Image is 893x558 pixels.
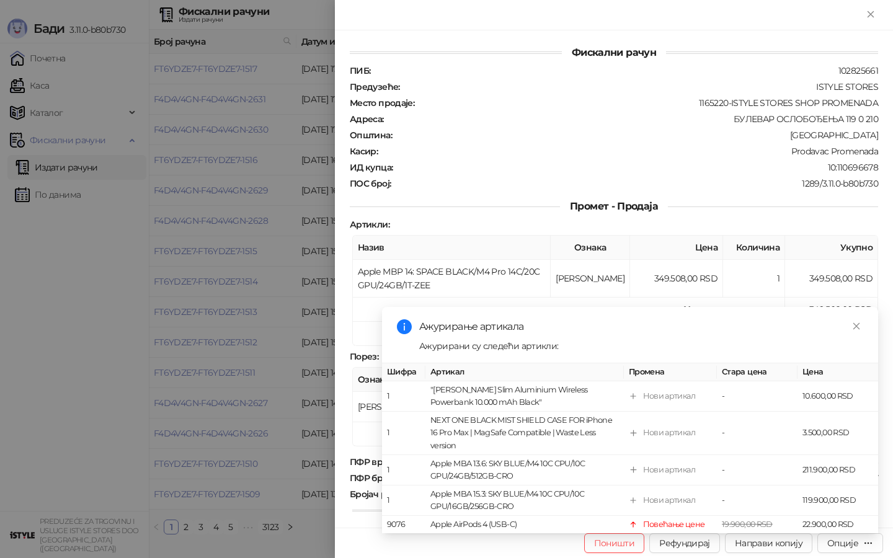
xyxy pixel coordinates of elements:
[717,381,797,412] td: -
[350,472,424,484] strong: ПФР број рачуна :
[415,97,879,108] div: 1165220-ISTYLE STORES SHOP PROMENADA
[797,485,878,516] td: 119.900,00 RSD
[371,65,879,76] div: 102825661
[392,178,879,189] div: 1289/3.11.0-b80b730
[797,454,878,485] td: 211.900,00 RSD
[785,260,878,298] td: 349.508,00 RSD
[350,65,370,76] strong: ПИБ :
[425,485,624,516] td: Apple MBA 15.3: SKY BLUE/M4 10C CPU/10C GPU/16GB/256GB-CRO
[551,236,630,260] th: Ознака
[350,130,392,141] strong: Општина :
[425,363,624,381] th: Артикал
[850,319,863,333] a: Close
[350,146,378,157] strong: Касир :
[419,339,863,353] div: Ажурирани су следећи артикли:
[385,113,879,125] div: БУЛЕВАР ОСЛОБОЂЕЊА 119 0 210
[717,454,797,485] td: -
[562,46,666,58] span: Фискални рачун
[560,200,668,212] span: Промет - Продаја
[863,7,878,22] button: Close
[785,236,878,260] th: Укупно
[643,494,695,507] div: Нови артикал
[425,454,624,485] td: Apple MBA 13.6: SKY BLUE/M4 10C CPU/10C GPU/24GB/512GB-CRO
[643,518,705,531] div: Повећање цене
[401,81,879,92] div: ISTYLE STORES
[393,130,879,141] div: [GEOGRAPHIC_DATA]
[624,363,717,381] th: Промена
[723,260,785,298] td: 1
[643,427,695,439] div: Нови артикал
[382,516,425,534] td: 9076
[722,520,773,529] span: 19.900,00 RSD
[852,322,861,330] span: close
[643,390,695,402] div: Нови артикал
[551,260,630,298] td: [PERSON_NAME]
[723,236,785,260] th: Количина
[717,485,797,516] td: -
[353,236,551,260] th: Назив
[353,368,432,392] th: Ознака
[785,298,878,322] td: 349.508,00 RSD
[643,464,695,476] div: Нови артикал
[350,219,389,230] strong: Артикли :
[630,260,723,298] td: 349.508,00 RSD
[350,178,391,189] strong: ПОС број :
[350,113,384,125] strong: Адреса :
[797,516,878,534] td: 22.900,00 RSD
[379,146,879,157] div: Prodavac Promenada
[350,97,414,108] strong: Место продаје :
[425,516,624,534] td: Apple AirPods 4 (USB-C)
[382,485,425,516] td: 1
[394,162,879,173] div: 10:110696678
[350,351,378,362] strong: Порез :
[419,319,863,334] div: Ажурирање артикала
[350,489,412,500] strong: Бројач рачуна :
[350,456,401,467] strong: ПФР време :
[382,454,425,485] td: 1
[425,412,624,454] td: NEXT ONE BLACK MIST SHIELD CASE FOR iPhone 16 Pro Max | MagSafe Compatible | Waste Less version
[717,412,797,454] td: -
[397,319,412,334] span: info-circle
[382,381,425,412] td: 1
[382,363,425,381] th: Шифра
[353,392,432,422] td: [PERSON_NAME]
[350,81,400,92] strong: Предузеће :
[350,162,393,173] strong: ИД купца :
[630,236,723,260] th: Цена
[797,363,878,381] th: Цена
[382,412,425,454] td: 1
[353,260,551,298] td: Apple MBP 14: SPACE BLACK/M4 Pro 14C/20C GPU/24GB/1T-ZEE
[684,304,780,315] strong: Укупан износ рачуна :
[797,412,878,454] td: 3.500,00 RSD
[717,363,797,381] th: Стара цена
[797,381,878,412] td: 10.600,00 RSD
[425,381,624,412] td: "[PERSON_NAME] Slim Aluminium Wireless Powerbank 10.000 mAh Black"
